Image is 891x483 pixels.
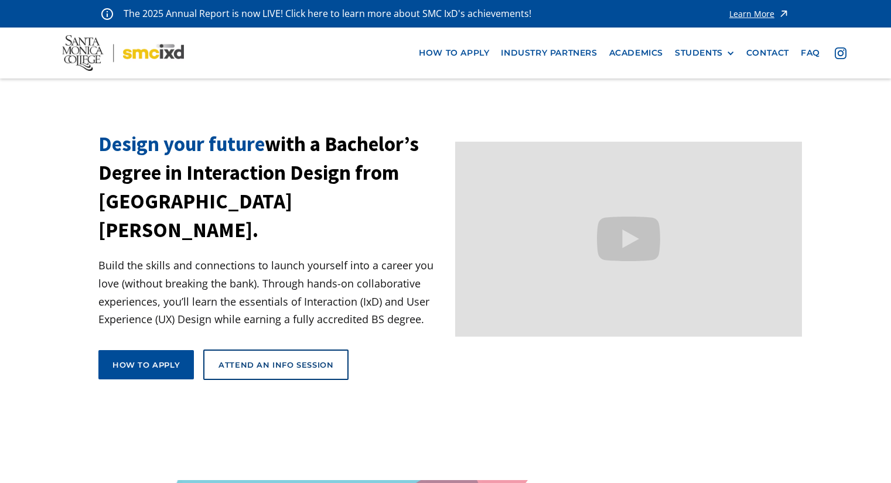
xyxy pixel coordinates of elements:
[603,42,669,64] a: Academics
[112,359,180,370] div: How to apply
[98,350,194,379] a: How to apply
[835,47,846,59] img: icon - instagram
[729,6,790,22] a: Learn More
[98,256,446,328] p: Build the skills and connections to launch yourself into a career you love (without breaking the ...
[124,6,532,22] p: The 2025 Annual Report is now LIVE! Click here to learn more about SMC IxD's achievements!
[495,42,603,64] a: industry partners
[675,48,735,58] div: STUDENTS
[778,6,790,22] img: icon - arrow - alert
[795,42,826,64] a: faq
[675,48,723,58] div: STUDENTS
[62,35,184,71] img: Santa Monica College - SMC IxD logo
[219,359,333,370] div: Attend an Info Session
[98,130,446,245] h1: with a Bachelor’s Degree in Interaction Design from [GEOGRAPHIC_DATA][PERSON_NAME].
[729,10,774,18] div: Learn More
[455,142,803,337] iframe: Design your future with a Bachelor's Degree in Interaction Design from Santa Monica College
[203,350,349,380] a: Attend an Info Session
[740,42,795,64] a: contact
[98,131,265,157] span: Design your future
[413,42,495,64] a: how to apply
[101,8,113,20] img: icon - information - alert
